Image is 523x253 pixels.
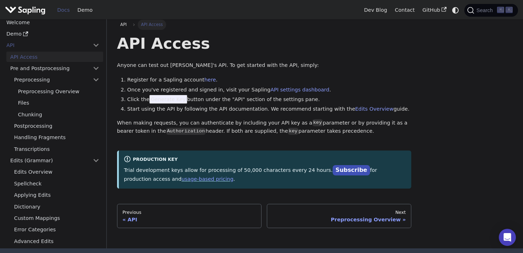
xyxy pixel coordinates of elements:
[506,7,513,13] kbd: K
[474,7,497,13] span: Search
[10,236,103,246] a: Advanced Edits
[272,216,406,223] div: Preprocessing Overview
[10,190,103,200] a: Applying Edits
[6,63,103,74] a: Pre and Postprocessing
[14,86,103,96] a: Preprocessing Overview
[10,213,103,223] a: Custom Mappings
[117,20,130,30] a: API
[127,95,411,104] li: Click the button under the "API" section of the settings pane.
[124,165,406,183] p: Trial development keys allow for processing of 50,000 characters every 24 hours. for production a...
[464,4,518,17] button: Search (Command+K)
[499,229,516,246] div: Open Intercom Messenger
[14,98,103,108] a: Files
[117,61,411,70] p: Anyone can test out [PERSON_NAME]'s API. To get started with the API, simply:
[2,40,89,51] a: API
[6,52,103,62] a: API Access
[10,144,103,154] a: Transcriptions
[74,5,96,16] a: Demo
[149,95,187,104] span: Generate Key
[5,5,46,15] img: Sapling.ai
[10,167,103,177] a: Edits Overview
[127,105,411,114] li: Start using the API by following the API documentation. We recommend starting with the guide.
[312,119,323,126] code: key
[391,5,419,16] a: Contact
[10,75,103,85] a: Preprocessing
[117,119,411,136] p: When making requests, you can authenticate by including your API key as a parameter or by providi...
[166,128,206,135] code: Authorization
[450,5,461,15] button: Switch between dark and light mode (currently system mode)
[138,20,166,30] span: API Access
[272,210,406,215] div: Next
[89,40,103,51] button: Collapse sidebar category 'API'
[418,5,450,16] a: GitHub
[10,121,103,131] a: Postprocessing
[117,204,261,228] a: PreviousAPI
[122,216,256,223] div: API
[355,106,393,112] a: Edits Overview
[2,17,103,27] a: Welcome
[288,128,298,135] code: key
[2,29,103,39] a: Demo
[6,156,103,166] a: Edits (Grammar)
[333,165,370,175] a: Subscribe
[10,132,103,143] a: Handling Fragments
[181,176,233,182] a: usage-based pricing
[10,201,103,212] a: Dictionary
[497,7,504,13] kbd: ⌘
[360,5,391,16] a: Dev Blog
[270,87,329,93] a: API settings dashboard
[117,204,411,228] nav: Docs pages
[5,5,48,15] a: Sapling.ai
[267,204,411,228] a: NextPreprocessing Overview
[127,76,411,84] li: Register for a Sapling account .
[14,109,103,120] a: Chunking
[117,20,411,30] nav: Breadcrumbs
[10,225,103,235] a: Error Categories
[120,22,127,27] span: API
[127,86,411,94] li: Once you've registered and signed in, visit your Sapling .
[53,5,74,16] a: Docs
[117,34,411,53] h1: API Access
[122,210,256,215] div: Previous
[10,178,103,189] a: Spellcheck
[124,156,406,164] div: Production Key
[204,77,216,83] a: here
